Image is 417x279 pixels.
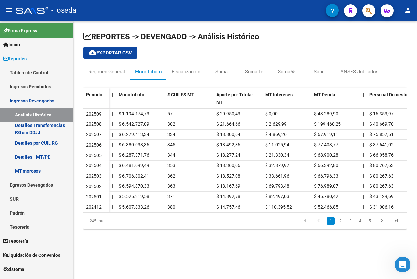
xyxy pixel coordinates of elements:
[119,132,149,137] span: $ 6.279.413,34
[3,252,60,259] span: Liquidación de Convenios
[51,3,76,18] span: - oseda
[86,153,102,158] span: 202505
[395,257,410,272] iframe: Intercom live chat
[369,204,394,209] span: $ 31.006,16
[116,88,165,115] datatable-header-cell: Monotributo
[265,111,278,116] span: $ 0,00
[215,68,228,75] div: Suma
[112,194,113,199] span: |
[369,92,411,97] span: Personal Doméstico
[336,215,345,226] li: page 2
[404,6,412,14] mat-icon: person
[265,183,289,189] span: $ 69.793,48
[216,111,240,116] span: $ 20.950,43
[314,163,338,168] span: $ 66.392,80
[363,152,364,158] span: |
[165,88,214,115] datatable-header-cell: # CUILES MT
[345,215,355,226] li: page 3
[119,92,144,97] span: Monotributo
[369,152,394,158] span: $ 66.058,76
[216,92,253,105] span: Aporte por Titular MT
[3,27,37,34] span: Firma Express
[265,142,289,147] span: $ 11.025,94
[360,88,367,115] datatable-header-cell: |
[86,111,102,116] span: 202509
[216,152,240,158] span: $ 18.277,24
[112,132,113,137] span: |
[369,183,394,189] span: $ 80.267,63
[5,6,13,14] mat-icon: menu
[326,215,336,226] li: page 1
[216,173,240,178] span: $ 18.527,08
[265,132,287,137] span: $ 4.869,26
[265,173,289,178] span: $ 33.661,96
[314,152,338,158] span: $ 68.900,28
[109,88,116,115] datatable-header-cell: |
[167,111,173,116] span: 57
[167,204,175,209] span: 380
[112,163,113,168] span: |
[363,163,364,168] span: |
[86,92,102,97] span: Período
[365,215,375,226] li: page 5
[112,121,113,127] span: |
[363,183,364,189] span: |
[314,132,338,137] span: $ 67.919,11
[119,111,149,116] span: $ 1.194.174,73
[89,49,96,56] mat-icon: cloud_download
[265,163,289,168] span: $ 32.879,97
[369,111,394,116] span: $ 16.353,97
[265,121,287,127] span: $ 2.629,99
[311,88,360,115] datatable-header-cell: MT Deuda
[167,173,175,178] span: 362
[119,142,149,147] span: $ 6.380.038,36
[340,68,379,75] div: ANSES Jubilados
[167,121,175,127] span: 302
[369,163,394,168] span: $ 80.267,63
[355,215,365,226] li: page 4
[363,92,364,97] span: |
[112,152,113,158] span: |
[367,88,416,115] datatable-header-cell: Personal Doméstico
[366,217,374,225] a: 5
[265,152,289,158] span: $ 21.330,34
[3,266,24,273] span: Sistema
[216,194,240,199] span: $ 14.892,78
[86,121,102,127] span: 202508
[216,121,240,127] span: $ 21.664,66
[86,173,102,178] span: 202503
[86,184,102,189] span: 202502
[112,204,113,209] span: |
[167,194,175,199] span: 371
[265,92,293,97] span: MT Intereses
[369,194,394,199] span: $ 43.129,69
[167,183,175,189] span: 363
[172,68,200,75] div: Fiscalización
[112,142,113,147] span: |
[312,217,325,225] a: go to previous page
[363,111,364,116] span: |
[83,47,137,59] button: Exportar CSV
[216,204,240,209] span: $ 14.757,46
[363,173,364,178] span: |
[216,142,240,147] span: $ 18.492,86
[167,142,175,147] span: 345
[314,68,325,75] div: Sano
[314,183,338,189] span: $ 76.989,07
[167,92,194,97] span: # CUILES MT
[265,204,292,209] span: $ 110.395,52
[314,92,335,97] span: MT Deuda
[216,183,240,189] span: $ 18.167,69
[363,194,364,199] span: |
[314,142,338,147] span: $ 77.403,77
[363,142,364,147] span: |
[314,173,338,178] span: $ 66.796,33
[83,31,407,42] h1: REPORTES -> DEVENGADO -> Análisis Histórico
[119,173,149,178] span: $ 6.706.802,41
[245,68,263,75] div: Sumarte
[112,92,113,97] span: |
[327,217,335,225] a: 1
[112,183,113,189] span: |
[314,111,338,116] span: $ 43.289,90
[83,213,147,229] div: 245 total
